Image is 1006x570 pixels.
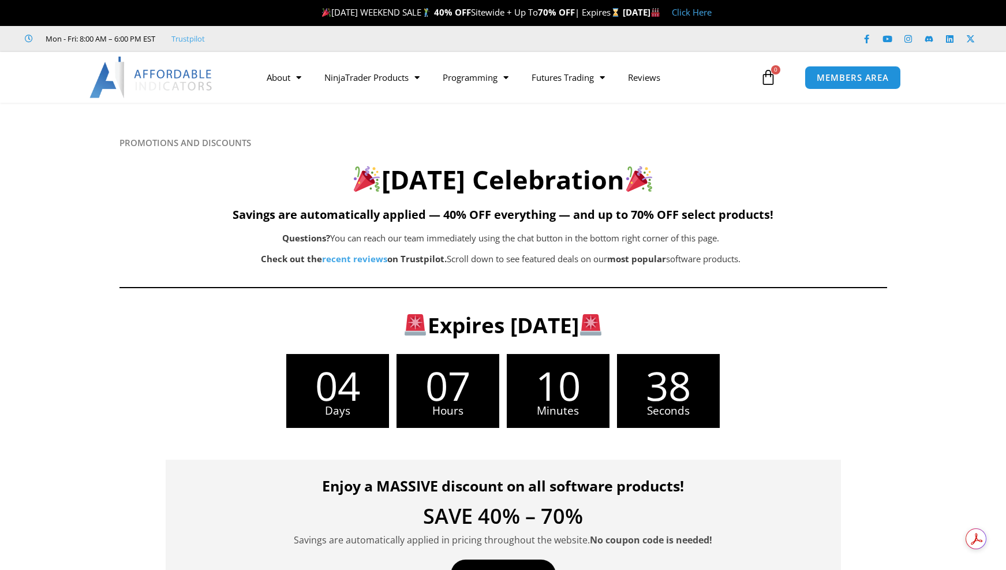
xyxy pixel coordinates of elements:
[422,8,431,17] img: 🏌️‍♂️
[617,366,720,405] span: 38
[607,253,666,264] b: most popular
[177,230,825,247] p: You can reach our team immediately using the chat button in the bottom right corner of this page.
[397,366,499,405] span: 07
[319,6,622,18] span: [DATE] WEEKEND SALE Sitewide + Up To | Expires
[119,163,887,197] h2: [DATE] Celebration
[397,405,499,416] span: Hours
[623,6,660,18] strong: [DATE]
[507,405,609,416] span: Minutes
[617,405,720,416] span: Seconds
[520,64,616,91] a: Futures Trading
[180,311,827,339] h3: Expires [DATE]
[672,6,712,18] a: Click Here
[405,314,426,336] img: 🚨
[431,64,520,91] a: Programming
[590,534,712,546] strong: No coupon code is needed!
[183,506,824,527] h4: SAVE 40% – 70%
[817,73,889,82] span: MEMBERS AREA
[171,32,205,46] a: Trustpilot
[434,6,471,18] strong: 40% OFF
[580,314,601,336] img: 🚨
[119,208,887,222] h5: Savings are automatically applied — 40% OFF everything — and up to 70% OFF select products!
[538,6,575,18] strong: 70% OFF
[255,64,313,91] a: About
[354,166,380,192] img: 🎉
[286,366,389,405] span: 04
[119,137,887,148] h6: PROMOTIONS AND DISCOUNTS
[322,8,331,17] img: 🎉
[611,8,620,17] img: ⌛
[43,32,155,46] span: Mon - Fri: 8:00 AM – 6:00 PM EST
[282,232,330,244] b: Questions?
[183,532,824,548] p: Savings are automatically applied in pricing throughout the website.
[313,64,431,91] a: NinjaTrader Products
[507,366,609,405] span: 10
[651,8,660,17] img: 🏭
[771,65,780,74] span: 0
[261,253,447,264] strong: Check out the on Trustpilot.
[89,57,214,98] img: LogoAI | Affordable Indicators – NinjaTrader
[255,64,757,91] nav: Menu
[183,477,824,494] h4: Enjoy a MASSIVE discount on all software products!
[626,166,652,192] img: 🎉
[286,405,389,416] span: Days
[322,253,387,264] a: recent reviews
[805,66,901,90] a: MEMBERS AREA
[616,64,672,91] a: Reviews
[177,251,825,267] p: Scroll down to see featured deals on our software products.
[743,61,794,94] a: 0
